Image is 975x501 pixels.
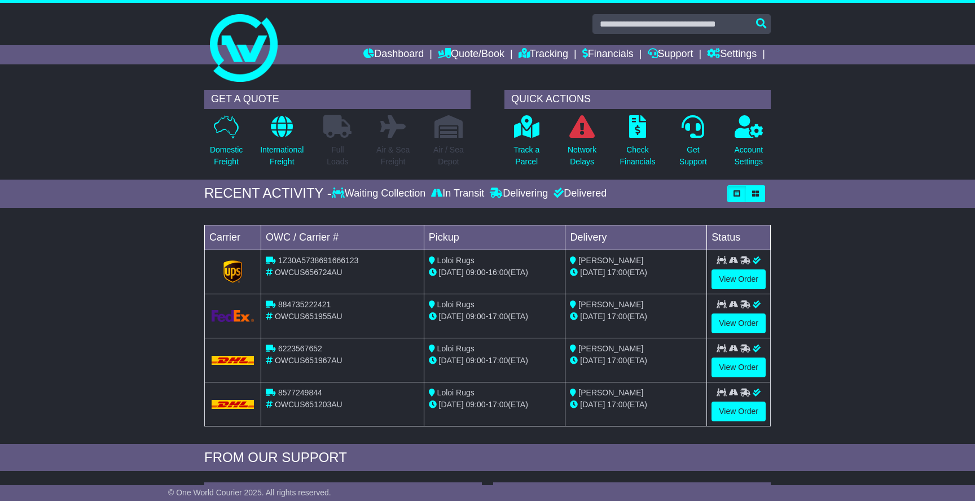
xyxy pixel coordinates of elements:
span: 8577249844 [278,388,322,397]
td: Carrier [205,225,261,250]
span: [DATE] [439,356,464,365]
a: AccountSettings [734,115,764,174]
span: [PERSON_NAME] [578,388,643,397]
img: GetCarrierServiceLogo [223,260,243,283]
td: OWC / Carrier # [261,225,424,250]
span: 09:00 [466,268,486,277]
div: RECENT ACTIVITY - [204,185,332,202]
div: In Transit [428,188,487,200]
img: DHL.png [212,356,254,365]
div: - (ETA) [429,267,561,278]
span: © One World Courier 2025. All rights reserved. [168,488,331,497]
p: Account Settings [735,144,763,168]
a: NetworkDelays [567,115,597,174]
p: Check Financials [620,144,656,168]
div: (ETA) [570,399,702,411]
span: 17:00 [488,312,508,321]
span: 6223567652 [278,344,322,353]
div: QUICK ACTIONS [504,90,771,109]
span: 09:00 [466,356,486,365]
p: Track a Parcel [513,144,539,168]
a: Dashboard [363,45,424,64]
div: - (ETA) [429,399,561,411]
a: CheckFinancials [620,115,656,174]
span: 17:00 [607,356,627,365]
div: (ETA) [570,311,702,323]
a: Tracking [519,45,568,64]
span: [DATE] [580,268,605,277]
a: Track aParcel [513,115,540,174]
a: InternationalFreight [260,115,304,174]
span: 17:00 [607,312,627,321]
a: View Order [712,402,766,421]
span: [DATE] [580,400,605,409]
span: Loloi Rugs [437,344,475,353]
a: Quote/Book [438,45,504,64]
span: [DATE] [580,356,605,365]
a: View Order [712,313,766,333]
span: [DATE] [580,312,605,321]
p: Domestic Freight [210,144,243,168]
span: OWCUS651967AU [275,356,342,365]
p: Air & Sea Freight [376,144,410,168]
span: Loloi Rugs [437,300,475,309]
a: Support [648,45,693,64]
p: Get Support [679,144,707,168]
a: GetSupport [679,115,708,174]
span: 09:00 [466,312,486,321]
a: Settings [707,45,757,64]
span: 884735222421 [278,300,331,309]
span: 09:00 [466,400,486,409]
div: - (ETA) [429,355,561,367]
span: Loloi Rugs [437,388,475,397]
span: OWCUS656724AU [275,268,342,277]
td: Delivery [565,225,707,250]
span: 16:00 [488,268,508,277]
p: Full Loads [323,144,352,168]
span: 17:00 [607,268,627,277]
img: DHL.png [212,400,254,409]
p: Network Delays [568,144,596,168]
img: GetCarrierServiceLogo [212,310,254,322]
p: International Freight [260,144,304,168]
div: FROM OUR SUPPORT [204,450,771,466]
span: [DATE] [439,400,464,409]
div: Delivering [487,188,551,200]
span: 17:00 [488,400,508,409]
p: Air / Sea Depot [433,144,464,168]
span: [PERSON_NAME] [578,344,643,353]
span: [DATE] [439,268,464,277]
span: Loloi Rugs [437,256,475,265]
span: [PERSON_NAME] [578,256,643,265]
span: 17:00 [607,400,627,409]
div: Waiting Collection [332,188,428,200]
span: [PERSON_NAME] [578,300,643,309]
span: [DATE] [439,312,464,321]
a: DomesticFreight [209,115,243,174]
a: Financials [582,45,634,64]
span: 17:00 [488,356,508,365]
span: OWCUS651203AU [275,400,342,409]
span: 1Z30A5738691666123 [278,256,358,265]
td: Status [707,225,771,250]
div: - (ETA) [429,311,561,323]
div: (ETA) [570,267,702,278]
div: Delivered [551,188,607,200]
div: GET A QUOTE [204,90,471,109]
span: OWCUS651955AU [275,312,342,321]
a: View Order [712,358,766,377]
a: View Order [712,269,766,289]
div: (ETA) [570,355,702,367]
td: Pickup [424,225,565,250]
